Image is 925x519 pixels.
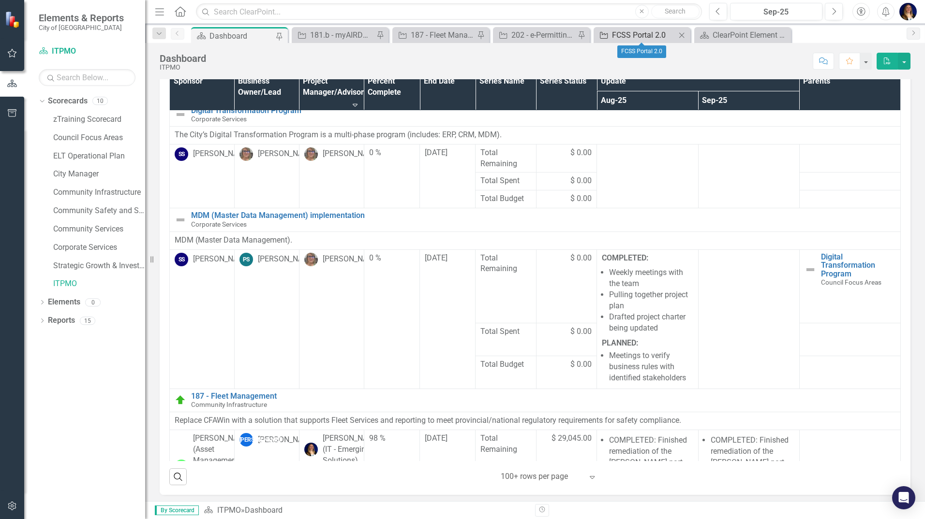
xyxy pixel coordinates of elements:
[511,29,575,41] div: 202 - e-Permitting Planning
[170,231,901,249] td: Double-Click to Edit
[299,144,364,208] td: Double-Click to Edit
[733,6,819,18] div: Sep-25
[258,148,316,159] div: [PERSON_NAME]
[480,147,531,170] span: Total Remaining
[304,443,318,456] img: Erin Busby
[480,175,531,187] span: Total Spent
[217,505,241,515] a: ITPMO
[193,433,251,499] div: [PERSON_NAME] (Asset Management, Fleet and Building Maintenance)
[425,253,448,262] span: [DATE]
[617,45,666,58] div: FCSS Portal 2.0
[570,147,592,159] span: $ 0.00
[170,103,901,126] td: Double-Click to Edit Right Click for Context Menu
[609,267,693,289] li: Weekly meetings with the team
[53,260,145,272] a: Strategic Growth & Investment
[411,29,475,41] div: 187 - Fleet Management
[369,147,415,159] div: 0 %
[552,433,592,444] span: $ 29,045.00
[323,433,381,466] div: [PERSON_NAME] (IT - Emerging Solutions)
[310,29,374,41] div: 181.b - myAIRDRIE redevelopment
[170,126,901,144] td: Double-Click to Edit
[425,148,448,157] span: [DATE]
[170,249,235,389] td: Double-Click to Edit
[495,29,575,41] a: 202 - e-Permitting Planning
[304,253,318,266] img: Rosaline Wood
[609,350,693,384] li: Meetings to verify business rules with identified stakeholders
[239,253,253,266] div: PS
[480,433,531,455] span: Total Remaining
[570,359,592,370] span: $ 0.00
[48,297,80,308] a: Elements
[175,130,502,139] span: The City’s Digital Transformation Program is a multi-phase program (includes: ERP, CRM, MDM).
[480,193,531,204] span: Total Budget
[480,359,531,370] span: Total Budget
[92,97,108,105] div: 10
[425,433,448,443] span: [DATE]
[39,46,135,57] a: ITPMO
[160,64,206,71] div: ITPMO
[53,278,145,289] a: ITPMO
[191,211,895,220] a: MDM (Master Data Management) implementation
[612,29,676,41] div: FCSS Portal 2.0
[53,205,145,216] a: Community Safety and Social Services
[698,144,799,208] td: Double-Click to Edit
[609,289,693,312] li: Pulling together project plan
[570,326,592,337] span: $ 0.00
[191,401,267,408] span: Community Infrastructure
[245,505,283,515] div: Dashboard
[420,249,476,389] td: Double-Click to Edit
[609,312,693,334] li: Drafted project charter being updated
[85,298,101,306] div: 0
[4,10,22,29] img: ClearPoint Strategy
[53,187,145,198] a: Community Infrastructure
[175,109,186,120] img: Not Defined
[204,505,528,516] div: »
[170,389,901,412] td: Double-Click to Edit Right Click for Context Menu
[651,5,700,18] button: Search
[665,7,686,15] span: Search
[364,249,419,389] td: Double-Click to Edit
[395,29,475,41] a: 187 - Fleet Management
[39,69,135,86] input: Search Below...
[155,505,199,515] span: By Scorecard
[196,3,702,20] input: Search ClearPoint...
[239,147,253,161] img: Rosaline Wood
[234,249,299,389] td: Double-Click to Edit
[596,29,676,41] a: FCSS Portal 2.0
[258,434,316,446] div: [PERSON_NAME]
[369,253,415,264] div: 0 %
[80,317,95,325] div: 15
[175,253,188,266] div: SS
[597,144,698,208] td: Double-Click to Edit
[805,264,816,275] img: Not Defined
[39,12,124,24] span: Elements & Reports
[730,3,822,20] button: Sep-25
[294,29,374,41] a: 181.b - myAIRDRIE redevelopment
[175,416,681,425] span: Replace CFAWin with a solution that supports Fleet Services and reporting to meet provincial/nati...
[304,147,318,161] img: Rosaline Wood
[602,253,648,262] strong: COMPLETED:
[48,96,88,107] a: Scorecards
[597,249,698,389] td: Double-Click to Edit
[821,253,895,278] a: Digital Transformation Program
[170,412,901,430] td: Double-Click to Edit
[369,433,415,444] div: 98 %
[53,224,145,235] a: Community Services
[299,249,364,389] td: Double-Click to Edit
[602,338,638,347] strong: PLANNED:
[239,433,253,447] div: [PERSON_NAME]
[175,460,188,473] div: SG
[713,29,789,41] div: ClearPoint Element Definitions
[570,253,592,264] span: $ 0.00
[170,144,235,208] td: Double-Click to Edit
[191,220,247,228] span: Corporate Services
[193,148,251,159] div: [PERSON_NAME]
[53,169,145,180] a: City Manager
[570,175,592,187] span: $ 0.00
[480,326,531,337] span: Total Spent
[821,278,881,286] span: Council Focus Areas
[160,53,206,64] div: Dashboard
[191,115,247,123] span: Corporate Services
[53,132,145,144] a: Council Focus Areas
[899,3,917,20] button: Erin Busby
